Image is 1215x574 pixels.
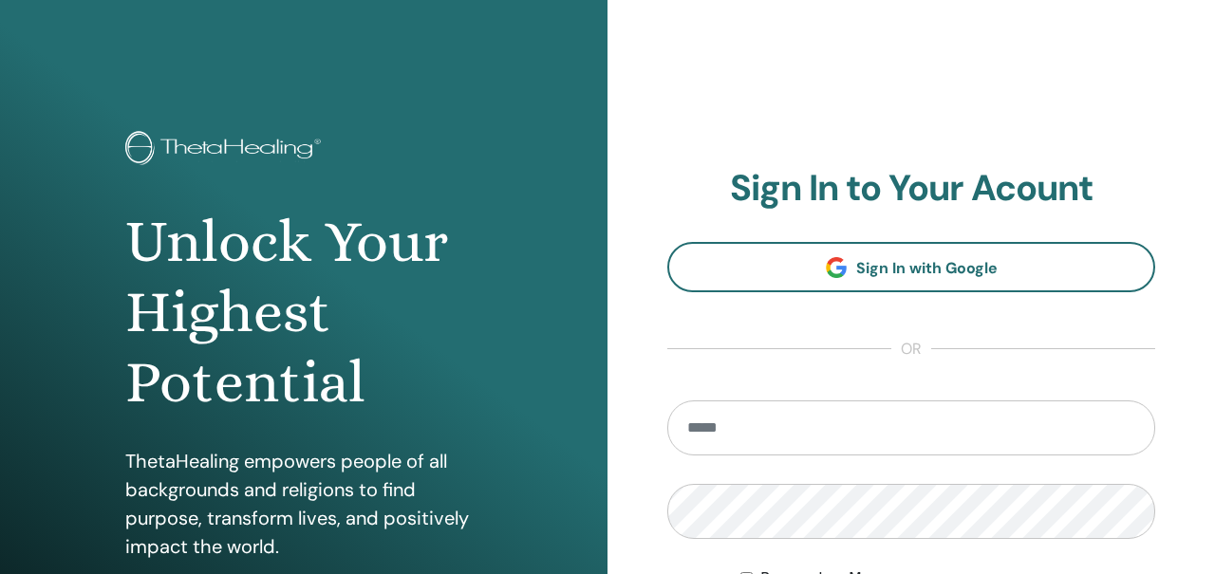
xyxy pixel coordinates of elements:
a: Sign In with Google [667,242,1155,292]
span: Sign In with Google [856,258,998,278]
h1: Unlock Your Highest Potential [125,207,483,418]
h2: Sign In to Your Acount [667,167,1155,211]
p: ThetaHealing empowers people of all backgrounds and religions to find purpose, transform lives, a... [125,447,483,561]
span: or [891,338,931,361]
